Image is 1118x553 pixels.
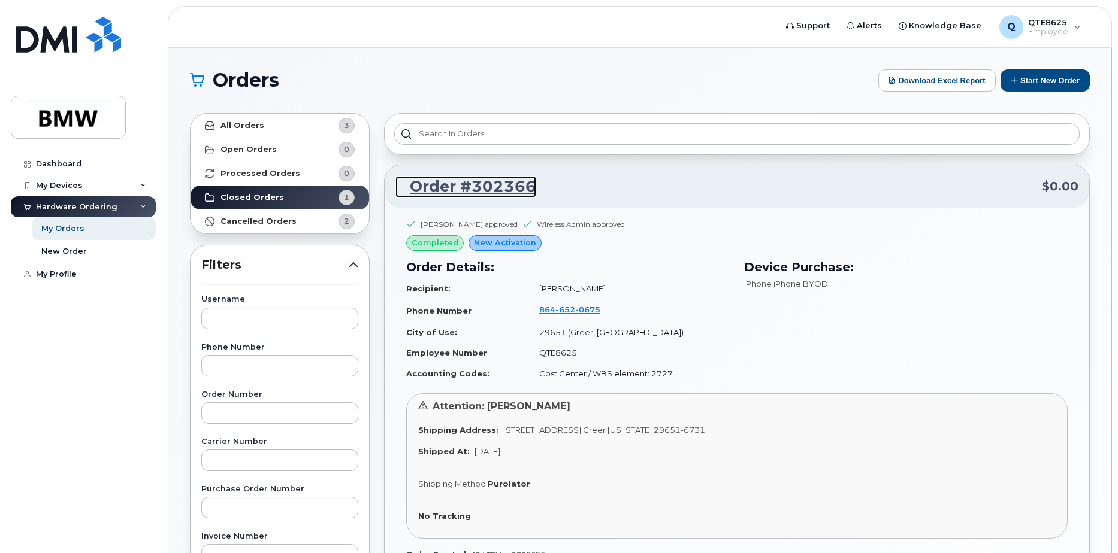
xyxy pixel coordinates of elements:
span: New Activation [474,237,536,248]
span: Orders [213,71,279,89]
a: 8646520675 [539,305,615,314]
strong: Shipping Address: [418,425,498,434]
span: 0 [344,168,349,179]
span: Filters [201,256,349,274]
strong: Accounting Codes: [406,369,489,378]
span: completed [412,237,458,248]
strong: All Orders [220,121,264,130]
strong: Shipped At: [418,446,470,456]
label: Purchase Order Number [201,485,358,493]
button: Start New Order [1001,69,1090,92]
span: 864 [539,305,600,314]
a: Closed Orders1 [191,186,369,209]
label: Carrier Number [201,438,358,446]
a: Cancelled Orders2 [191,209,369,233]
td: QTE8625 [528,342,730,363]
span: 2 [344,215,349,227]
strong: Open Orders [220,145,277,154]
h3: Order Details: [406,258,730,276]
span: 3 [344,120,349,131]
strong: Employee Number [406,348,487,357]
span: iPhone iPhone BYOD [744,279,828,288]
td: Cost Center / WBS element: 2727 [528,363,730,384]
label: Invoice Number [201,533,358,540]
span: Shipping Method: [418,479,488,488]
span: 0 [344,144,349,155]
td: [PERSON_NAME] [528,278,730,299]
button: Download Excel Report [878,69,996,92]
strong: Recipient: [406,284,451,293]
span: 652 [555,305,575,314]
input: Search in orders [394,123,1080,145]
a: Order #302366 [395,176,536,197]
strong: Closed Orders [220,193,284,202]
span: $0.00 [1042,178,1078,195]
a: All Orders3 [191,114,369,138]
iframe: Messenger Launcher [1066,501,1109,544]
strong: Phone Number [406,306,472,315]
span: [STREET_ADDRESS] Greer [US_STATE] 29651-6731 [503,425,705,434]
span: [DATE] [475,446,500,456]
a: Open Orders0 [191,138,369,162]
strong: Cancelled Orders [220,217,297,226]
td: 29651 (Greer, [GEOGRAPHIC_DATA]) [528,322,730,343]
span: 1 [344,192,349,203]
h3: Device Purchase: [744,258,1068,276]
a: Processed Orders0 [191,162,369,186]
label: Username [201,296,358,303]
strong: City of Use: [406,327,457,337]
span: Attention: [PERSON_NAME] [433,400,570,412]
a: No Tracking [418,511,476,521]
strong: Purolator [488,479,530,488]
label: Phone Number [201,344,358,351]
label: Order Number [201,391,358,399]
strong: Processed Orders [220,169,300,178]
span: 0675 [575,305,600,314]
div: [PERSON_NAME] approved [421,219,518,229]
strong: No Tracking [418,511,471,521]
div: Wireless Admin approved [537,219,625,229]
